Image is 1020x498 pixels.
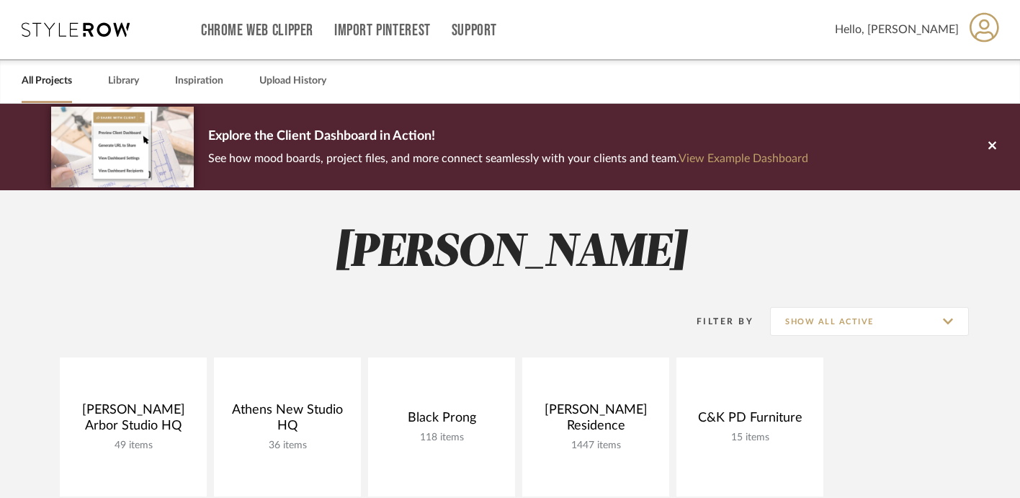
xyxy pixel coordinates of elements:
a: Import Pinterest [334,25,431,37]
a: Support [452,25,497,37]
div: 118 items [380,432,504,444]
div: [PERSON_NAME] Arbor Studio HQ [71,402,195,440]
div: 36 items [225,440,349,452]
a: Upload History [259,71,326,91]
p: See how mood boards, project files, and more connect seamlessly with your clients and team. [208,148,808,169]
div: 1447 items [534,440,658,452]
a: View Example Dashboard [679,153,808,164]
div: [PERSON_NAME] Residence [534,402,658,440]
a: Chrome Web Clipper [201,25,313,37]
div: C&K PD Furniture [688,410,812,432]
a: Library [108,71,139,91]
a: Inspiration [175,71,223,91]
div: Filter By [678,314,753,329]
div: Athens New Studio HQ [225,402,349,440]
div: 49 items [71,440,195,452]
p: Explore the Client Dashboard in Action! [208,125,808,148]
img: d5d033c5-7b12-40c2-a960-1ecee1989c38.png [51,107,194,187]
div: 15 items [688,432,812,444]
a: All Projects [22,71,72,91]
span: Hello, [PERSON_NAME] [835,21,959,38]
div: Black Prong [380,410,504,432]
